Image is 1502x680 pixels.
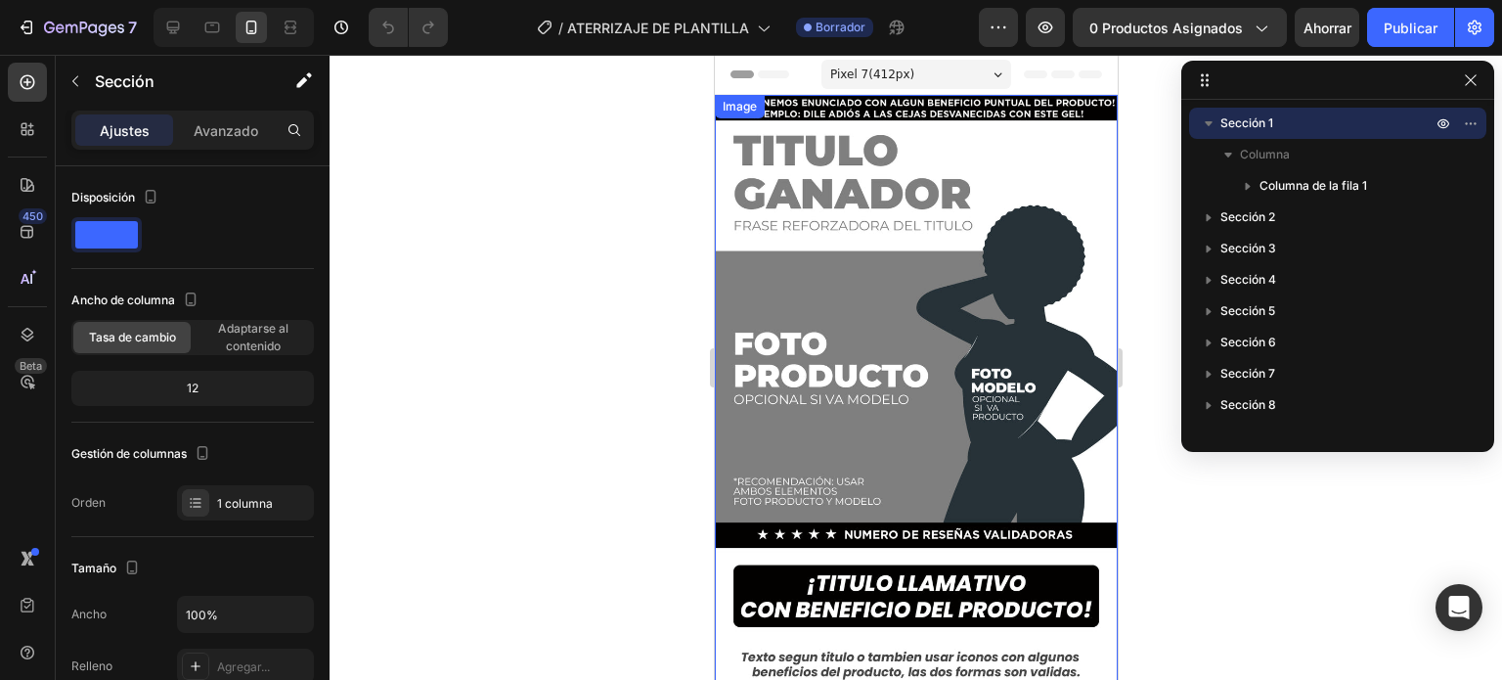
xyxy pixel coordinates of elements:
[715,55,1118,680] iframe: Área de diseño
[1089,20,1243,36] font: 0 productos asignados
[1259,178,1367,193] font: Columna de la fila 1
[1220,366,1275,381] font: Sección 7
[1220,115,1273,130] font: Sección 1
[194,122,258,139] font: Avanzado
[558,20,563,36] font: /
[89,330,176,344] font: Tasa de cambio
[71,495,106,510] font: Orden
[1220,335,1276,349] font: Sección 6
[1220,397,1276,412] font: Sección 8
[1295,8,1359,47] button: Ahorrar
[369,8,448,47] div: Deshacer/Rehacer
[1220,303,1275,318] font: Sección 5
[71,607,107,621] font: Ancho
[1436,584,1482,631] div: Abrir Intercom Messenger
[100,122,150,139] font: Ajustes
[71,561,116,575] font: Tamaño
[217,496,273,511] font: 1 columna
[217,659,270,674] font: Agregar...
[8,8,146,47] button: 7
[71,190,135,204] font: Disposición
[71,446,187,461] font: Gestión de columnas
[95,71,155,91] font: Sección
[187,381,199,395] font: 12
[178,597,313,632] input: Auto
[1220,241,1276,255] font: Sección 3
[1303,20,1351,36] font: Ahorrar
[95,69,255,93] p: Sección
[20,359,42,373] font: Beta
[1073,8,1287,47] button: 0 productos asignados
[816,20,865,34] font: Borrador
[1240,147,1290,161] font: Columna
[71,658,112,673] font: Relleno
[1220,209,1275,224] font: Sección 2
[1220,272,1276,287] font: Sección 4
[567,20,749,36] font: ATERRIZAJE DE PLANTILLA
[128,18,137,37] font: 7
[22,209,43,223] font: 450
[1367,8,1454,47] button: Publicar
[71,293,175,307] font: Ancho de columna
[1384,20,1437,36] font: Publicar
[218,321,288,353] font: Adaptarse al contenido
